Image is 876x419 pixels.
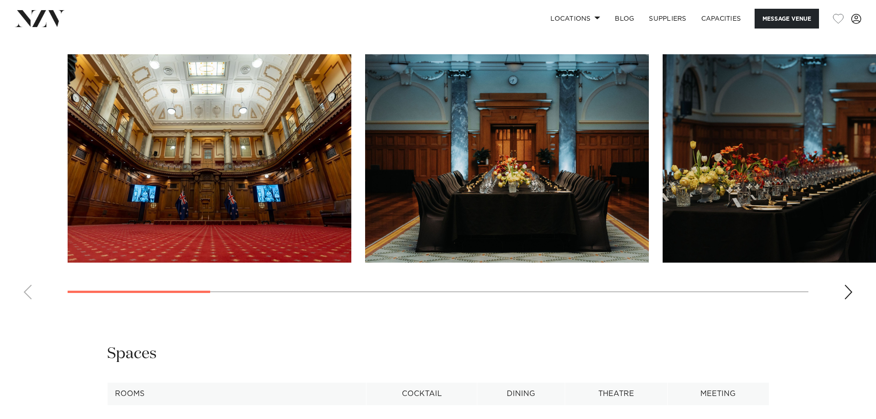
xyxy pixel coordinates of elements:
[565,383,667,405] th: Theatre
[366,383,477,405] th: Cocktail
[694,9,749,29] a: Capacities
[365,54,649,263] swiper-slide: 2 / 13
[68,54,351,263] swiper-slide: 1 / 13
[755,9,819,29] button: Message Venue
[543,9,607,29] a: Locations
[107,344,157,364] h2: Spaces
[641,9,693,29] a: SUPPLIERS
[107,383,366,405] th: Rooms
[667,383,769,405] th: Meeting
[607,9,641,29] a: BLOG
[477,383,565,405] th: Dining
[15,10,65,27] img: nzv-logo.png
